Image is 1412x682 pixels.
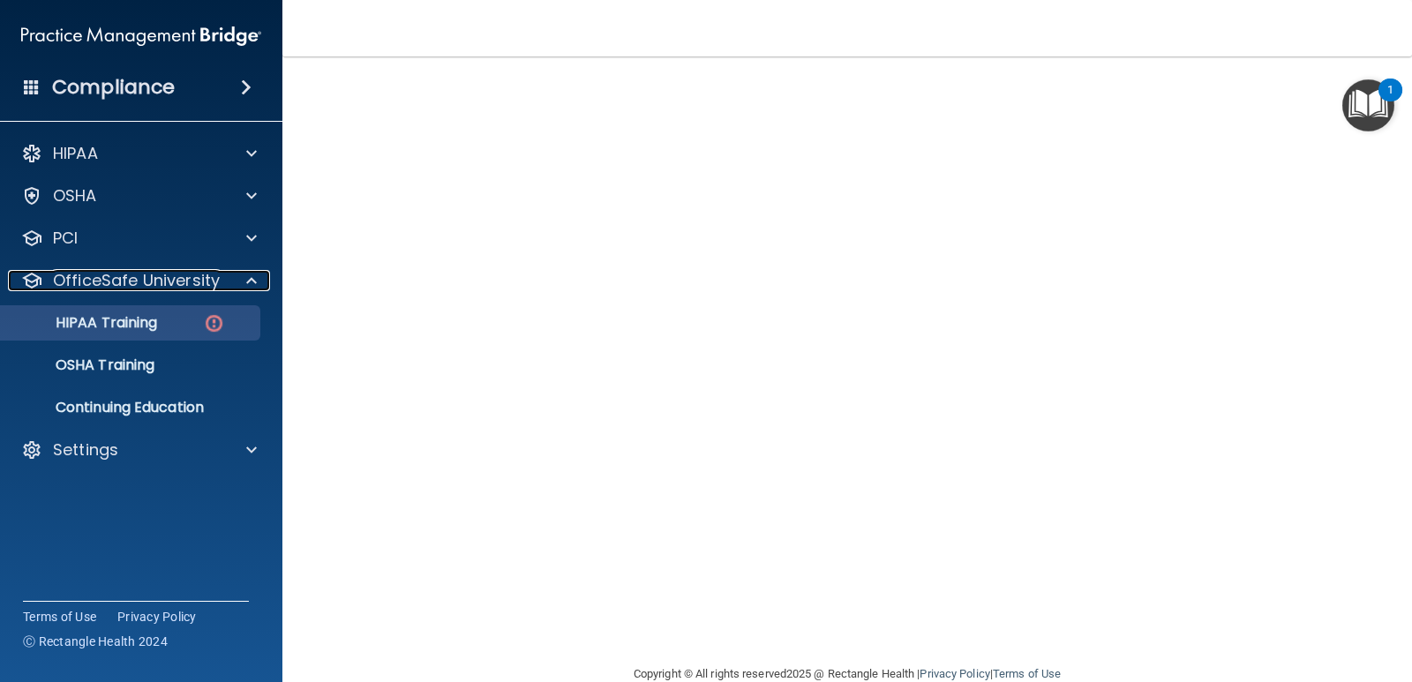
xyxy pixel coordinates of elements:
p: OSHA Training [11,356,154,374]
a: Settings [21,439,257,461]
a: Privacy Policy [920,667,989,680]
p: HIPAA Training [11,314,157,332]
button: Open Resource Center, 1 new notification [1342,79,1394,131]
img: PMB logo [21,19,261,54]
p: OSHA [53,185,97,206]
a: PCI [21,228,257,249]
a: Terms of Use [993,667,1061,680]
span: Ⓒ Rectangle Health 2024 [23,633,168,650]
a: HIPAA [21,143,257,164]
a: Privacy Policy [117,608,197,626]
div: 1 [1387,90,1393,113]
p: Settings [53,439,118,461]
iframe: hipaa-training [331,65,1363,639]
a: OSHA [21,185,257,206]
p: HIPAA [53,143,98,164]
p: Continuing Education [11,399,252,416]
img: danger-circle.6113f641.png [203,312,225,334]
p: OfficeSafe University [53,270,220,291]
a: OfficeSafe University [21,270,257,291]
a: Terms of Use [23,608,96,626]
h4: Compliance [52,75,175,100]
p: PCI [53,228,78,249]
